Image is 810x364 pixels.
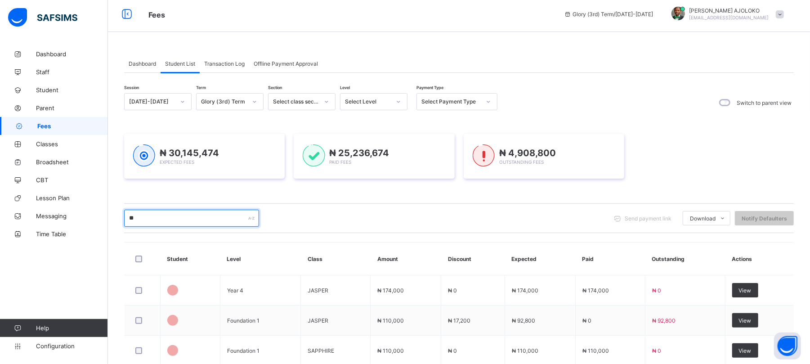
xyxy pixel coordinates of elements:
label: Switch to parent view [737,99,792,106]
span: ₦ 30,145,474 [160,148,219,158]
span: Classes [36,140,108,148]
span: Paid Fees [330,159,352,165]
span: Payment Type [416,85,443,90]
th: Actions [725,243,794,275]
th: Outstanding [645,243,725,275]
span: Student [36,86,108,94]
span: Foundation 1 [227,317,260,324]
th: Discount [441,243,505,275]
span: JASPER [308,287,328,294]
span: Time Table [36,230,108,238]
th: Student [161,243,220,275]
span: Dashboard [36,50,108,58]
span: View [739,317,752,324]
th: Amount [371,243,441,275]
th: Paid [575,243,645,275]
span: Expected Fees [160,159,194,165]
span: ₦ 174,000 [582,287,609,294]
div: Select class section [273,99,319,105]
div: Select Level [345,99,391,105]
span: Download [690,215,716,222]
span: ₦ 0 [448,347,457,354]
th: Class [301,243,371,275]
span: Fees [148,10,165,19]
span: Offline Payment Approval [254,60,318,67]
span: Transaction Log [204,60,245,67]
img: expected-1.03dd87d44185fb6c27cc9b2570c10499.svg [133,144,155,167]
span: ₦ 0 [448,287,457,294]
div: Glory (3rd) Term [201,99,247,105]
span: Section [268,85,282,90]
span: Outstanding Fees [499,159,544,165]
span: Year 4 [227,287,243,294]
span: ₦ 0 [652,347,661,354]
span: Messaging [36,212,108,220]
span: Level [340,85,350,90]
span: ₦ 17,200 [448,317,470,324]
span: Broadsheet [36,158,108,166]
div: [DATE]-[DATE] [129,99,175,105]
span: Notify Defaulters [742,215,787,222]
span: session/term information [564,11,653,18]
span: Fees [37,122,108,130]
span: CBT [36,176,108,184]
span: [PERSON_NAME] AJOLOKO [689,7,769,14]
span: ₦ 0 [582,317,591,324]
span: ₦ 110,000 [377,347,404,354]
img: outstanding-1.146d663e52f09953f639664a84e30106.svg [473,144,495,167]
span: View [739,287,752,294]
button: Open asap [774,333,801,360]
span: ₦ 4,908,800 [499,148,556,158]
span: Foundation 1 [227,347,260,354]
span: Staff [36,68,108,76]
th: Expected [505,243,575,275]
img: paid-1.3eb1404cbcb1d3b736510a26bbfa3ccb.svg [303,144,325,167]
span: Student List [165,60,195,67]
span: Session [124,85,139,90]
span: Help [36,324,107,332]
span: Dashboard [129,60,156,67]
span: ₦ 92,800 [652,317,676,324]
span: Lesson Plan [36,194,108,202]
span: [EMAIL_ADDRESS][DOMAIN_NAME] [689,15,769,20]
th: Level [220,243,300,275]
span: Term [196,85,206,90]
span: ₦ 110,000 [377,317,404,324]
span: ₦ 110,000 [582,347,609,354]
img: safsims [8,8,77,27]
span: ₦ 0 [652,287,661,294]
span: ₦ 25,236,674 [330,148,389,158]
span: Configuration [36,342,107,350]
span: ₦ 110,000 [512,347,538,354]
span: ₦ 174,000 [512,287,538,294]
span: Send payment link [625,215,671,222]
span: SAPPHIRE [308,347,334,354]
span: ₦ 174,000 [377,287,404,294]
div: DavidAJOLOKO [662,7,788,22]
span: Parent [36,104,108,112]
span: JASPER [308,317,328,324]
div: Select Payment Type [421,99,481,105]
span: ₦ 92,800 [512,317,535,324]
span: View [739,347,752,354]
